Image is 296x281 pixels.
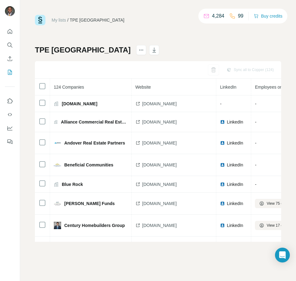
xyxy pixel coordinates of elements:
span: Andover Real Estate Partners [64,140,125,146]
span: [PERSON_NAME] Funds [64,200,115,207]
span: 124 Companies [54,85,84,90]
span: LinkedIn [220,85,236,90]
button: Use Surfe API [5,109,15,120]
h1: TPE [GEOGRAPHIC_DATA] [35,45,131,55]
span: [DOMAIN_NAME] [142,101,177,107]
img: LinkedIn logo [220,140,225,145]
span: Website [135,85,151,90]
span: - [255,182,256,187]
img: LinkedIn logo [220,162,225,167]
span: [DOMAIN_NAME] [142,200,177,207]
button: Feedback [5,136,15,147]
p: 99 [238,12,243,20]
div: Open Intercom Messenger [275,248,290,262]
span: [DOMAIN_NAME] [142,222,177,229]
img: company-logo [54,222,61,229]
span: LinkedIn [227,162,243,168]
img: LinkedIn logo [220,120,225,124]
div: TPE [GEOGRAPHIC_DATA] [70,17,125,23]
span: - [255,162,256,167]
button: Buy credits [254,12,282,20]
button: Use Surfe on LinkedIn [5,95,15,107]
img: Avatar [5,6,15,16]
span: LinkedIn [227,119,243,125]
li: / [67,17,69,23]
span: - [255,101,256,106]
span: LinkedIn [227,222,243,229]
span: Alliance Commercial Real Estate Group [61,119,128,125]
button: actions [136,45,146,55]
span: [DOMAIN_NAME] [142,181,177,187]
button: Quick start [5,26,15,37]
span: LinkedIn [227,181,243,187]
img: LinkedIn logo [220,201,225,206]
button: Dashboard [5,123,15,134]
span: Blue Rock [62,181,83,187]
img: company-logo [54,200,61,207]
button: Search [5,40,15,51]
span: LinkedIn [227,140,243,146]
span: Century Homebuilders Group [64,222,125,229]
button: Enrich CSV [5,53,15,64]
span: - [220,101,222,106]
button: My lists [5,67,15,78]
img: company-logo [54,161,61,169]
span: [DOMAIN_NAME] [142,140,177,146]
a: My lists [52,18,66,23]
p: 4,284 [212,12,224,20]
img: Surfe Logo [35,15,45,25]
span: LinkedIn [227,200,243,207]
img: LinkedIn logo [220,182,225,187]
span: - [255,140,256,145]
img: LinkedIn logo [220,223,225,228]
span: [DOMAIN_NAME] [142,119,177,125]
img: company-logo [54,139,61,147]
span: Beneficial Communities [64,162,113,168]
span: [DOMAIN_NAME] [62,101,97,107]
span: [DOMAIN_NAME] [142,162,177,168]
span: - [255,120,256,124]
